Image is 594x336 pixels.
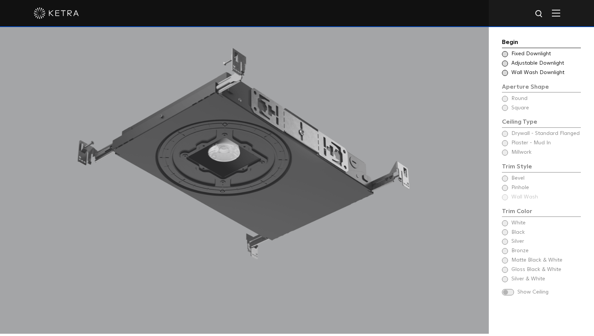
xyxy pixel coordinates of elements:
[502,38,581,48] div: Begin
[511,60,580,67] span: Adjustable Downlight
[511,50,580,58] span: Fixed Downlight
[517,289,581,296] span: Show Ceiling
[34,8,79,19] img: ketra-logo-2019-white
[552,9,560,17] img: Hamburger%20Nav.svg
[535,9,544,19] img: search icon
[511,69,580,77] span: Wall Wash Downlight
